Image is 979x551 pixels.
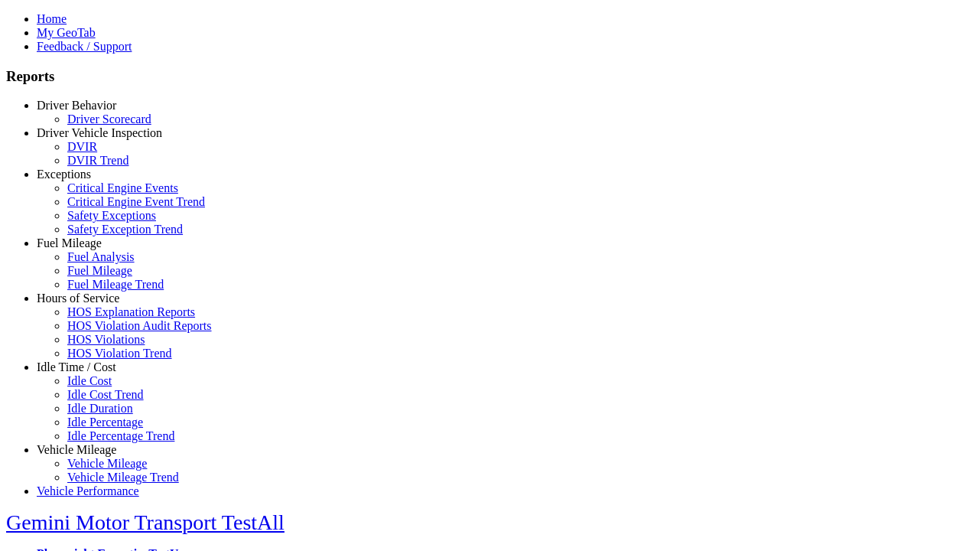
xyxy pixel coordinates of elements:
[37,168,91,181] a: Exceptions
[67,429,174,442] a: Idle Percentage Trend
[67,374,112,387] a: Idle Cost
[67,305,195,318] a: HOS Explanation Reports
[67,195,205,208] a: Critical Engine Event Trend
[67,278,164,291] a: Fuel Mileage Trend
[37,99,116,112] a: Driver Behavior
[6,68,973,85] h3: Reports
[67,250,135,263] a: Fuel Analysis
[67,457,147,470] a: Vehicle Mileage
[37,236,102,249] a: Fuel Mileage
[6,510,285,534] a: Gemini Motor Transport TestAll
[67,333,145,346] a: HOS Violations
[67,181,178,194] a: Critical Engine Events
[37,40,132,53] a: Feedback / Support
[37,443,116,456] a: Vehicle Mileage
[37,484,139,497] a: Vehicle Performance
[67,112,151,126] a: Driver Scorecard
[37,26,96,39] a: My GeoTab
[67,223,183,236] a: Safety Exception Trend
[67,140,97,153] a: DVIR
[67,402,133,415] a: Idle Duration
[67,154,128,167] a: DVIR Trend
[37,360,116,373] a: Idle Time / Cost
[67,471,179,484] a: Vehicle Mileage Trend
[37,12,67,25] a: Home
[67,209,156,222] a: Safety Exceptions
[67,347,172,360] a: HOS Violation Trend
[37,126,162,139] a: Driver Vehicle Inspection
[67,388,144,401] a: Idle Cost Trend
[37,292,119,305] a: Hours of Service
[67,264,132,277] a: Fuel Mileage
[67,319,212,332] a: HOS Violation Audit Reports
[67,416,143,429] a: Idle Percentage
